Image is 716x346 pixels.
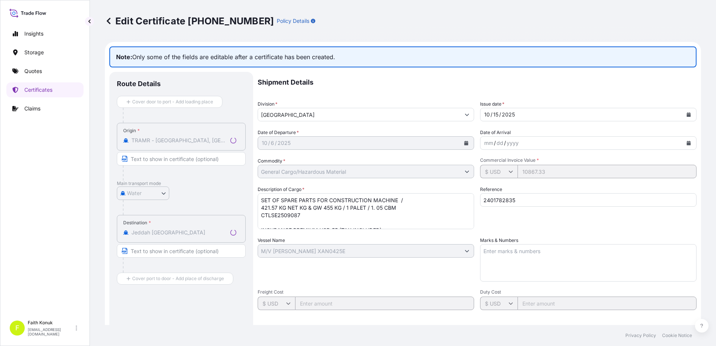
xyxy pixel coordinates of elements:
p: Edit Certificate [PHONE_NUMBER] [105,15,274,27]
label: Marks & Numbers [480,237,518,244]
div: / [275,139,277,148]
label: Description of Cargo [258,186,304,193]
p: Insights [24,30,43,37]
button: Cover door to port - Add loading place [117,96,222,108]
input: Type to search commodity [258,165,460,178]
span: Duty Cost [480,289,697,295]
label: Vessel Name [258,237,285,244]
a: Quotes [6,64,84,79]
p: Storage [24,49,44,56]
input: Text to appear on certificate [117,152,246,166]
div: day, [496,139,504,148]
div: day, [492,110,499,119]
div: / [268,139,270,148]
p: Policy Details [277,17,309,25]
div: year, [501,110,516,119]
button: Show suggestions [460,244,474,258]
span: Date of Departure [258,129,299,136]
input: Enter booking reference [480,193,697,207]
span: Date of Arrival [480,129,511,136]
span: Cover port to door - Add place of discharge [132,275,224,282]
div: year, [277,139,291,148]
span: F [15,324,19,332]
div: Loading [230,137,236,143]
button: Cover port to door - Add place of discharge [117,273,233,285]
span: Water [127,189,142,197]
button: Calendar [460,137,472,149]
button: Calendar [683,109,695,121]
div: / [494,139,496,148]
label: Reference [480,186,502,193]
a: Storage [6,45,84,60]
div: Loading [230,230,236,236]
div: month, [261,139,268,148]
input: Text to appear on certificate [117,244,246,258]
a: Certificates [6,82,84,97]
p: Route Details [117,79,161,88]
input: Enter amount [518,165,697,178]
div: / [491,110,492,119]
div: Origin [123,128,140,134]
div: day, [270,139,275,148]
p: [EMAIL_ADDRESS][DOMAIN_NAME] [28,327,74,336]
strong: Note: [116,53,132,61]
button: Show suggestions [460,108,474,121]
input: Enter amount [295,297,474,310]
p: Claims [24,105,40,112]
a: Insights [6,26,84,41]
span: Freight Cost [258,289,474,295]
input: Type to search vessel name or IMO [258,244,460,258]
button: Select transport [117,186,169,200]
div: month, [483,139,494,148]
a: Cookie Notice [662,333,692,339]
div: year, [506,139,519,148]
input: Enter amount [518,297,697,310]
div: month, [483,110,491,119]
span: Issue date [480,100,504,108]
label: Division [258,100,277,108]
a: Privacy Policy [625,333,656,339]
input: Type to search division [258,108,460,121]
a: Claims [6,101,84,116]
textarea: SET OF SPARE PARTS FOR CONSTRUCTION MACHINE / 421.57 KG NET KG & GW 455 KG / 1 PALET / 1. 05 CBM ... [258,193,474,229]
button: Show suggestions [460,165,474,178]
input: Destination [131,229,227,236]
div: Destination [123,220,151,226]
span: Commercial Invoice Value [480,157,697,163]
p: Quotes [24,67,42,75]
input: Origin [131,137,227,144]
div: / [504,139,506,148]
p: Faith Konuk [28,320,74,326]
div: / [499,110,501,119]
p: Certificates [24,86,52,94]
p: Main transport mode [117,180,246,186]
p: Shipment Details [258,72,697,93]
button: Calendar [683,137,695,149]
p: Only some of the fields are editable after a certificate has been created. [109,46,697,67]
span: Cover door to port - Add loading place [132,98,213,106]
label: Commodity [258,157,285,165]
